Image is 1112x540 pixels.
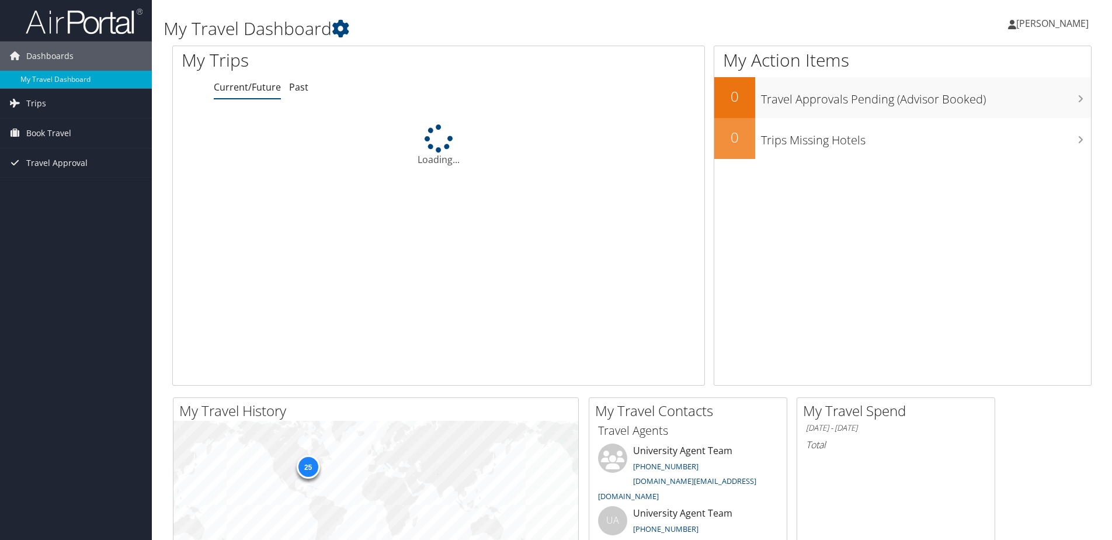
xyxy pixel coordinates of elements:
[26,89,46,118] span: Trips
[1016,17,1089,30] span: [PERSON_NAME]
[26,119,71,148] span: Book Travel
[806,438,986,451] h6: Total
[595,401,787,421] h2: My Travel Contacts
[761,126,1091,148] h3: Trips Missing Hotels
[173,124,704,167] div: Loading...
[598,476,756,501] a: [DOMAIN_NAME][EMAIL_ADDRESS][DOMAIN_NAME]
[633,461,699,472] a: [PHONE_NUMBER]
[803,401,995,421] h2: My Travel Spend
[633,524,699,534] a: [PHONE_NUMBER]
[806,423,986,434] h6: [DATE] - [DATE]
[214,81,281,94] a: Current/Future
[179,401,578,421] h2: My Travel History
[714,48,1091,72] h1: My Action Items
[714,127,755,147] h2: 0
[26,41,74,71] span: Dashboards
[598,506,627,535] div: UA
[598,423,778,439] h3: Travel Agents
[289,81,308,94] a: Past
[761,85,1091,108] h3: Travel Approvals Pending (Advisor Booked)
[182,48,474,72] h1: My Trips
[714,118,1091,159] a: 0Trips Missing Hotels
[592,444,784,506] li: University Agent Team
[26,8,143,35] img: airportal-logo.png
[714,86,755,106] h2: 0
[714,77,1091,118] a: 0Travel Approvals Pending (Advisor Booked)
[26,148,88,178] span: Travel Approval
[296,455,319,479] div: 25
[1008,6,1100,41] a: [PERSON_NAME]
[164,16,788,41] h1: My Travel Dashboard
